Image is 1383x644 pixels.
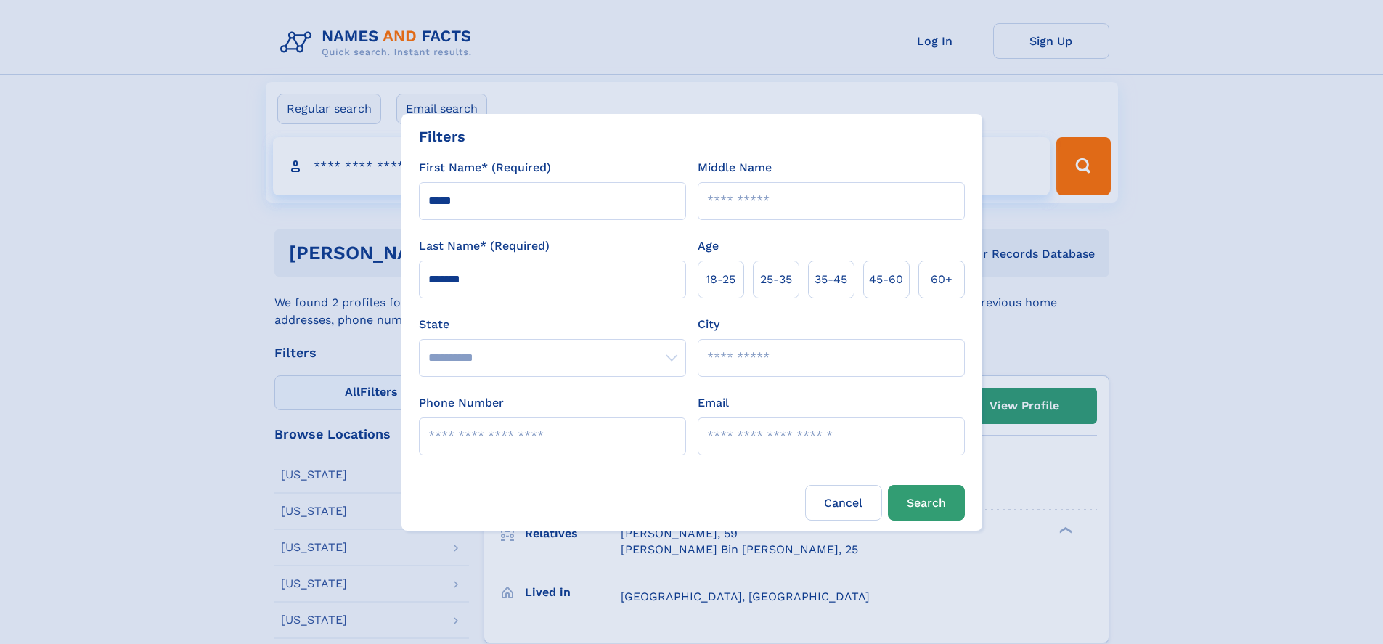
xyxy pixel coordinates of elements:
[931,271,952,288] span: 60+
[706,271,735,288] span: 18‑25
[698,316,719,333] label: City
[419,394,504,412] label: Phone Number
[815,271,847,288] span: 35‑45
[760,271,792,288] span: 25‑35
[869,271,903,288] span: 45‑60
[698,394,729,412] label: Email
[805,485,882,521] label: Cancel
[419,126,465,147] div: Filters
[419,316,686,333] label: State
[419,159,551,176] label: First Name* (Required)
[698,159,772,176] label: Middle Name
[698,237,719,255] label: Age
[888,485,965,521] button: Search
[419,237,550,255] label: Last Name* (Required)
